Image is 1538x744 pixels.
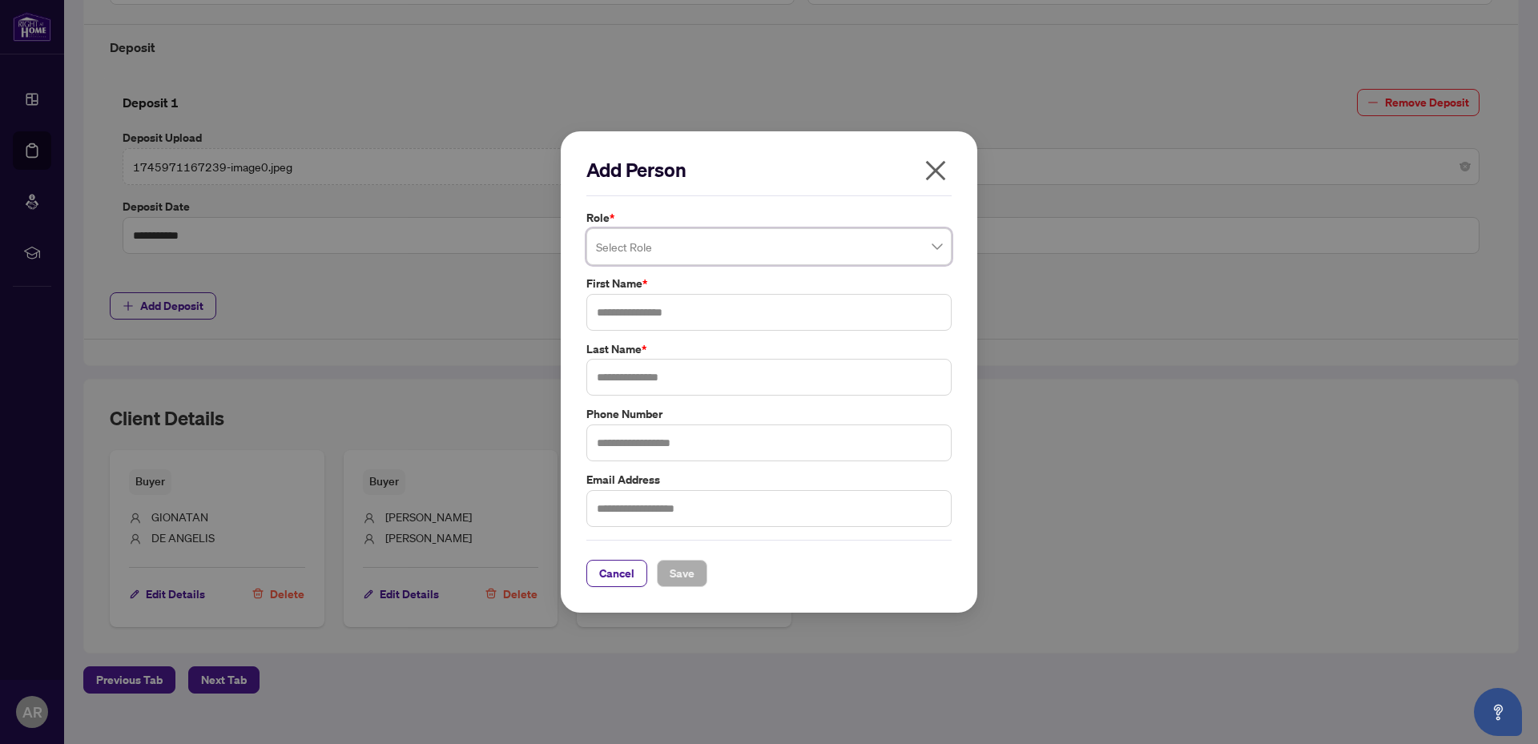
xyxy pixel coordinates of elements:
span: close [923,158,948,183]
label: Role [586,209,952,227]
span: Cancel [599,561,634,586]
label: Email Address [586,471,952,489]
h2: Add Person [586,157,952,183]
label: First Name [586,275,952,292]
button: Cancel [586,560,647,587]
button: Open asap [1474,688,1522,736]
label: Last Name [586,340,952,358]
label: Phone Number [586,405,952,423]
button: Save [657,560,707,587]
